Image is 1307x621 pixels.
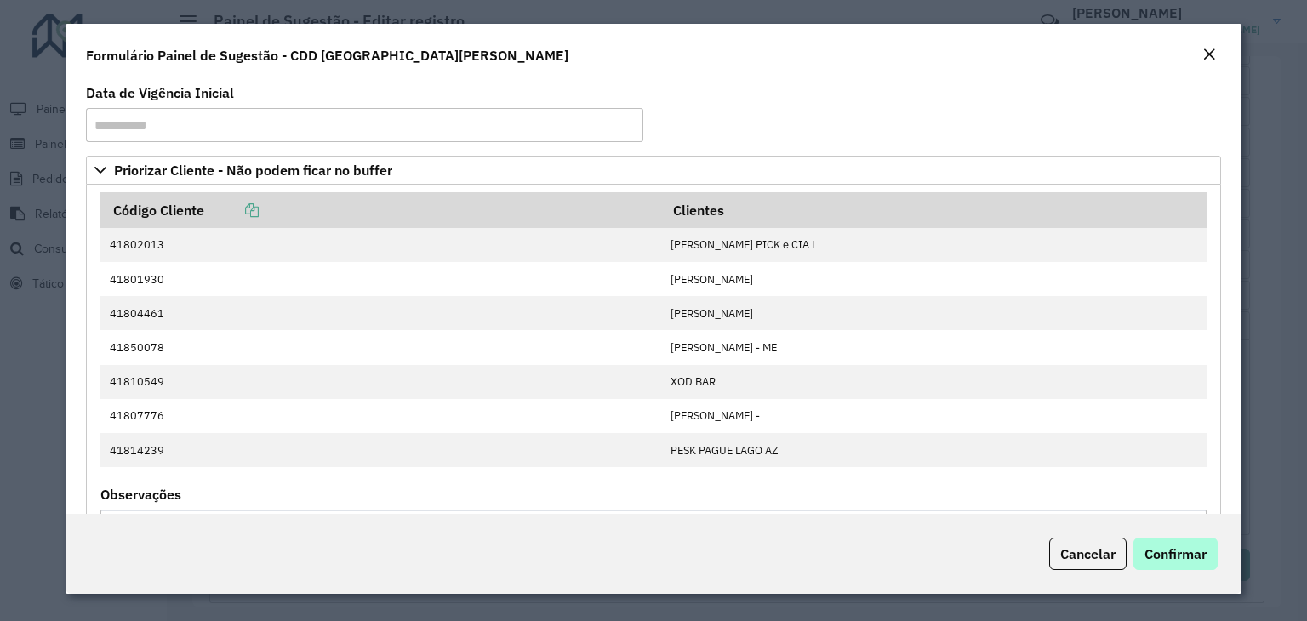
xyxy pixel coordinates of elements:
[662,330,1207,364] td: [PERSON_NAME] - ME
[100,296,661,330] td: 41804461
[204,202,259,219] a: Copiar
[100,365,661,399] td: 41810549
[86,83,234,103] label: Data de Vigência Inicial
[114,163,392,177] span: Priorizar Cliente - Não podem ficar no buffer
[662,262,1207,296] td: [PERSON_NAME]
[1197,44,1221,66] button: Close
[1060,545,1116,562] span: Cancelar
[1049,538,1127,570] button: Cancelar
[86,156,1221,185] a: Priorizar Cliente - Não podem ficar no buffer
[100,192,661,228] th: Código Cliente
[662,433,1207,467] td: PESK PAGUE LAGO AZ
[100,399,661,433] td: 41807776
[100,433,661,467] td: 41814239
[1133,538,1218,570] button: Confirmar
[86,45,568,66] h4: Formulário Painel de Sugestão - CDD [GEOGRAPHIC_DATA][PERSON_NAME]
[100,330,661,364] td: 41850078
[1202,48,1216,61] em: Fechar
[662,192,1207,228] th: Clientes
[1144,545,1207,562] span: Confirmar
[662,365,1207,399] td: XOD BAR
[100,228,661,262] td: 41802013
[100,262,661,296] td: 41801930
[100,484,181,504] label: Observações
[662,296,1207,330] td: [PERSON_NAME]
[662,399,1207,433] td: [PERSON_NAME] -
[662,228,1207,262] td: [PERSON_NAME] PICK e CIA L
